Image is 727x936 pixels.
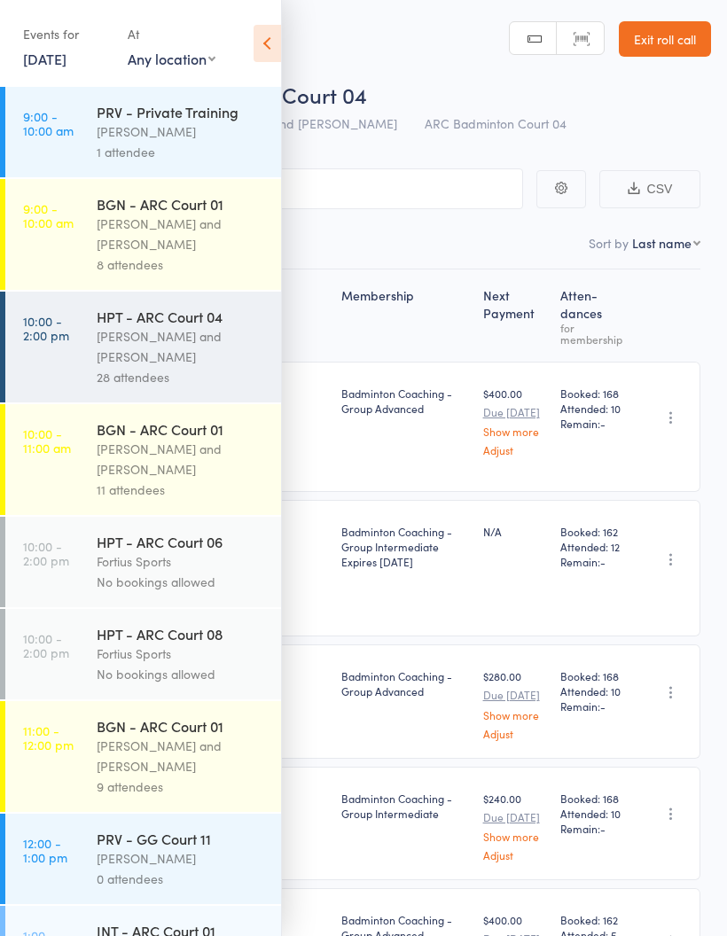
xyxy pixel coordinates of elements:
div: HPT - ARC Court 08 [97,624,266,643]
div: Fortius Sports [97,551,266,572]
div: No bookings allowed [97,664,266,684]
div: HPT - ARC Court 06 [97,532,266,551]
div: At [128,19,215,49]
div: Badminton Coaching - Group Advanced [341,668,468,698]
span: - [600,416,606,431]
span: ARC Badminton Court 04 [425,114,567,132]
div: Events for [23,19,110,49]
time: 10:00 - 2:00 pm [23,314,69,342]
a: Adjust [483,849,546,861]
a: 10:00 -2:00 pmHPT - ARC Court 08Fortius SportsNo bookings allowed [5,609,281,699]
a: 10:00 -11:00 amBGN - ARC Court 01[PERSON_NAME] and [PERSON_NAME]11 attendees [5,404,281,515]
div: Fortius Sports [97,643,266,664]
time: 9:00 - 10:00 am [23,109,74,137]
time: 12:00 - 1:00 pm [23,836,67,864]
time: 10:00 - 11:00 am [23,426,71,455]
div: Badminton Coaching - Group Advanced [341,386,468,416]
div: Last name [632,234,692,252]
span: Attended: 10 [560,401,629,416]
label: Sort by [589,234,629,252]
a: 9:00 -10:00 amPRV - Private Training[PERSON_NAME]1 attendee [5,87,281,177]
div: N/A [483,524,546,539]
a: 10:00 -2:00 pmHPT - ARC Court 06Fortius SportsNo bookings allowed [5,517,281,607]
a: Show more [483,831,546,842]
div: $400.00 [483,386,546,456]
div: [PERSON_NAME] and [PERSON_NAME] [97,326,266,367]
div: 1 attendee [97,142,266,162]
div: 28 attendees [97,367,266,387]
a: Adjust [483,444,546,456]
a: 10:00 -2:00 pmHPT - ARC Court 04[PERSON_NAME] and [PERSON_NAME]28 attendees [5,292,281,402]
span: Attended: 10 [560,806,629,821]
div: BGN - ARC Court 01 [97,194,266,214]
span: Booked: 168 [560,791,629,806]
time: 10:00 - 2:00 pm [23,539,69,567]
span: - [600,821,606,836]
div: PRV - GG Court 11 [97,829,266,848]
div: No bookings allowed [97,572,266,592]
span: Remain: [560,554,629,569]
small: Due [DATE] [483,689,546,701]
a: 11:00 -12:00 pmBGN - ARC Court 01[PERSON_NAME] and [PERSON_NAME]9 attendees [5,701,281,812]
div: [PERSON_NAME] and [PERSON_NAME] [97,214,266,254]
div: [PERSON_NAME] and [PERSON_NAME] [97,439,266,480]
div: Expires [DATE] [341,554,468,569]
div: 9 attendees [97,776,266,797]
span: Booked: 168 [560,386,629,401]
small: Due [DATE] [483,406,546,418]
span: Attended: 10 [560,683,629,698]
div: 0 attendees [97,869,266,889]
div: 8 attendees [97,254,266,275]
span: Booked: 168 [560,668,629,683]
a: Show more [483,425,546,437]
div: BGN - ARC Court 01 [97,716,266,736]
div: [PERSON_NAME] and [PERSON_NAME] [97,736,266,776]
span: - [600,698,606,714]
span: Attended: 12 [560,539,629,554]
div: for membership [560,322,629,345]
div: $280.00 [483,668,546,738]
div: Badminton Coaching - Group Intermediate [341,791,468,821]
div: Any location [128,49,215,68]
time: 10:00 - 2:00 pm [23,631,69,659]
div: HPT - ARC Court 04 [97,307,266,326]
div: Badminton Coaching - Group Intermediate [341,524,468,569]
span: Booked: 162 [560,524,629,539]
time: 9:00 - 10:00 am [23,201,74,230]
div: PRV - Private Training [97,102,266,121]
small: Due [DATE] [483,811,546,823]
a: 9:00 -10:00 amBGN - ARC Court 01[PERSON_NAME] and [PERSON_NAME]8 attendees [5,179,281,290]
div: Membership [334,277,475,354]
div: $240.00 [483,791,546,861]
time: 11:00 - 12:00 pm [23,723,74,752]
a: [DATE] [23,49,66,68]
div: Next Payment [476,277,553,354]
div: Atten­dances [553,277,636,354]
a: Exit roll call [619,21,711,57]
a: Show more [483,709,546,721]
div: [PERSON_NAME] [97,848,266,869]
div: [PERSON_NAME] [97,121,266,142]
span: Remain: [560,821,629,836]
div: 11 attendees [97,480,266,500]
span: Remain: [560,416,629,431]
a: Adjust [483,728,546,739]
a: 12:00 -1:00 pmPRV - GG Court 11[PERSON_NAME]0 attendees [5,814,281,904]
button: CSV [599,170,700,208]
span: - [600,554,606,569]
span: Booked: 162 [560,912,629,927]
span: Remain: [560,698,629,714]
div: BGN - ARC Court 01 [97,419,266,439]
